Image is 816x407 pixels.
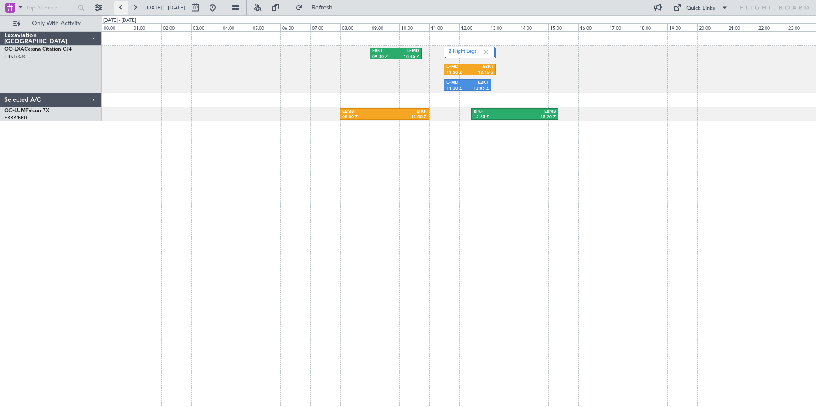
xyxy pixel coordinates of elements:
div: 02:00 [161,23,191,31]
div: 05:00 [251,23,281,31]
div: 10:45 Z [396,54,419,60]
div: 22:00 [757,23,787,31]
div: EBMB [342,109,385,115]
div: EBMB [515,109,556,115]
div: 21:00 [727,23,757,31]
div: 11:00 Z [385,114,427,120]
div: 13:00 [489,23,519,31]
div: 12:25 Z [474,114,515,120]
div: 08:00 [340,23,370,31]
span: Only With Activity [22,20,90,26]
div: [DATE] - [DATE] [103,17,136,24]
div: 09:00 [370,23,400,31]
span: OO-LUM [4,108,26,113]
div: 11:30 Z [446,70,470,76]
button: Only With Activity [9,17,93,30]
div: 04:00 [221,23,251,31]
a: OO-LXACessna Citation CJ4 [4,47,72,52]
div: LFMD [446,80,467,86]
div: 07:00 [310,23,340,31]
div: 17:00 [608,23,638,31]
button: Quick Links [669,1,732,15]
div: 19:00 [667,23,697,31]
div: 10:00 [399,23,429,31]
a: EBBR/BRU [4,115,27,121]
div: EBKT [372,48,396,54]
div: 14:00 [519,23,548,31]
input: Trip Number [26,1,75,14]
a: EBKT/KJK [4,53,26,60]
img: gray-close.svg [482,48,490,56]
div: BIKF [474,109,515,115]
span: Refresh [304,5,340,11]
div: 20:00 [697,23,727,31]
a: OO-LUMFalcon 7X [4,108,49,113]
div: EBKT [467,80,488,86]
button: Refresh [291,1,343,15]
div: Quick Links [686,4,715,13]
div: EBKT [470,64,493,70]
div: 13:05 Z [467,86,488,92]
div: 09:00 Z [372,54,396,60]
div: 06:00 [280,23,310,31]
div: LFMD [396,48,419,54]
div: 12:00 [459,23,489,31]
div: 11:30 Z [446,86,467,92]
span: OO-LXA [4,47,24,52]
label: 2 Flight Legs [449,49,483,56]
div: 16:00 [578,23,608,31]
div: LFMD [446,64,470,70]
div: 03:00 [191,23,221,31]
div: 01:00 [132,23,162,31]
div: 00:00 [102,23,132,31]
div: 15:20 Z [515,114,556,120]
div: BIKF [385,109,427,115]
div: 08:00 Z [342,114,385,120]
div: 15:00 [548,23,578,31]
span: [DATE] - [DATE] [145,4,185,12]
div: 18:00 [638,23,667,31]
div: 11:00 [429,23,459,31]
div: 13:15 Z [470,70,493,76]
